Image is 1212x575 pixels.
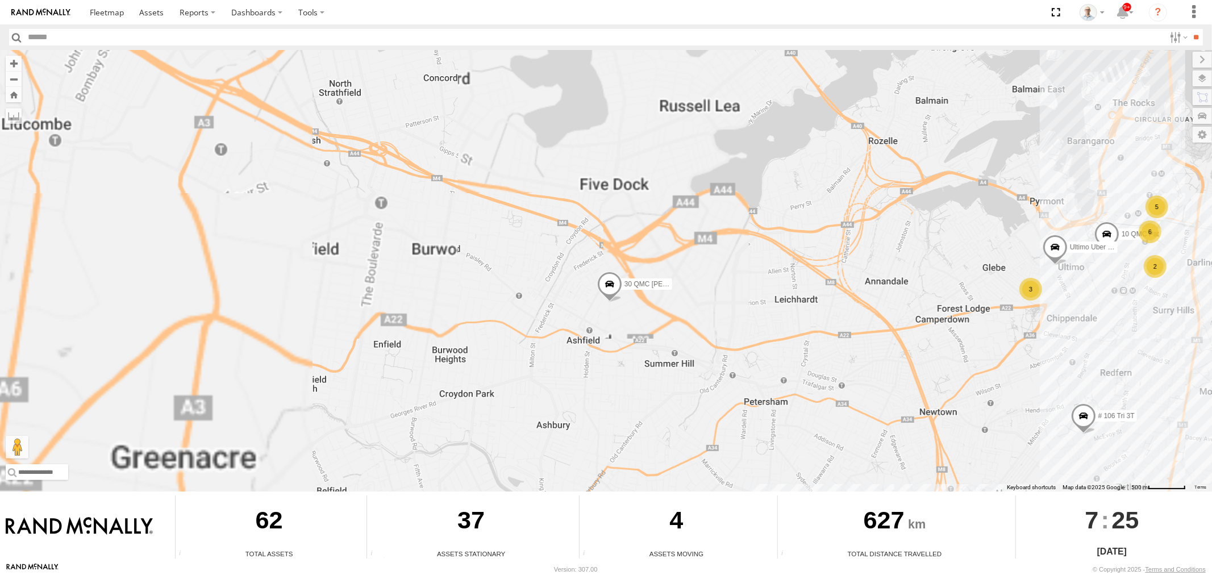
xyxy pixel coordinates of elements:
[6,71,22,87] button: Zoom out
[367,549,575,559] div: Assets Stationary
[580,549,773,559] div: Assets Moving
[367,495,575,549] div: 37
[1139,220,1161,243] div: 6
[6,56,22,71] button: Zoom in
[1016,545,1208,559] div: [DATE]
[778,495,1011,549] div: 627
[1146,566,1206,573] a: Terms and Conditions
[1063,484,1124,490] span: Map data ©2025 Google
[176,550,193,559] div: Total number of Enabled Assets
[6,87,22,102] button: Zoom Home
[1131,484,1148,490] span: 500 m
[176,549,363,559] div: Total Assets
[1019,278,1042,301] div: 3
[1165,29,1190,45] label: Search Filter Options
[1128,484,1189,491] button: Map Scale: 500 m per 63 pixels
[554,566,597,573] div: Version: 307.00
[367,550,384,559] div: Total number of assets current stationary.
[1085,495,1098,544] span: 7
[6,564,59,575] a: Visit our Website
[624,280,707,287] span: 30 QMC [PERSON_NAME]
[580,495,773,549] div: 4
[1016,495,1208,544] div: :
[176,495,363,549] div: 62
[6,517,153,536] img: Rand McNally
[6,108,22,124] label: Measure
[1121,230,1159,238] span: 10 QMC Pat
[1193,127,1212,143] label: Map Settings
[778,550,795,559] div: Total distance travelled by all assets within specified date range and applied filters
[1111,495,1139,544] span: 25
[1098,412,1134,420] span: # 106 Tri 3T
[6,436,28,459] button: Drag Pegman onto the map to open Street View
[1069,243,1131,251] span: Ultimo Uber 09QMC
[778,549,1011,559] div: Total Distance Travelled
[1007,484,1056,491] button: Keyboard shortcuts
[580,550,597,559] div: Total number of assets current in transit.
[1076,4,1109,21] div: Kurt Byers
[1149,3,1167,22] i: ?
[1144,255,1167,278] div: 2
[1146,195,1168,218] div: 5
[11,9,70,16] img: rand-logo.svg
[1093,566,1206,573] div: © Copyright 2025 -
[1195,485,1207,489] a: Terms (opens in new tab)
